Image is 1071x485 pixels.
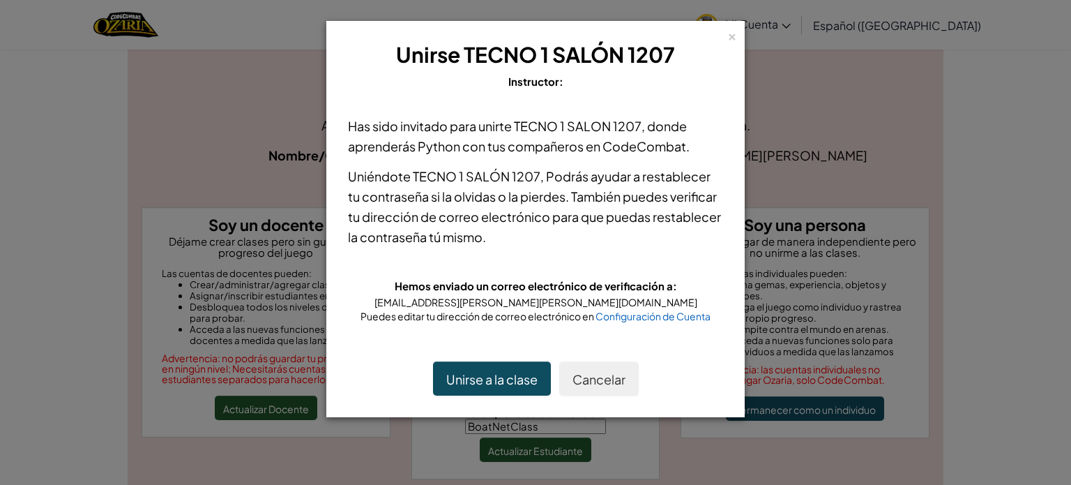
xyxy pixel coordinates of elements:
[348,118,512,134] font: Has sido invitado para unirte
[360,310,594,322] font: Puedes editar tu dirección de correo electrónico en
[446,371,538,387] font: Unirse a la clase
[514,118,641,134] font: TECNO 1 SALON 1207
[559,361,639,396] button: Cancelar
[395,279,677,292] font: Hemos enviado un correo electrónico de verificación a:
[433,361,551,396] button: Unirse a la clase
[508,75,563,88] font: Instructor:
[462,138,690,154] font: con tus compañeros en CodeCombat.
[374,296,697,308] font: [EMAIL_ADDRESS][PERSON_NAME][PERSON_NAME][DOMAIN_NAME]
[348,168,411,184] font: Uniéndote
[727,25,737,44] font: ×
[464,41,675,68] font: TECNO 1 SALÓN 1207
[413,168,540,184] font: TECNO 1 SALÓN 1207
[595,310,711,322] a: Configuración de Cuenta
[540,168,544,184] font: ,
[572,371,625,387] font: Cancelar
[418,138,460,154] font: Python
[396,41,460,68] font: Unirse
